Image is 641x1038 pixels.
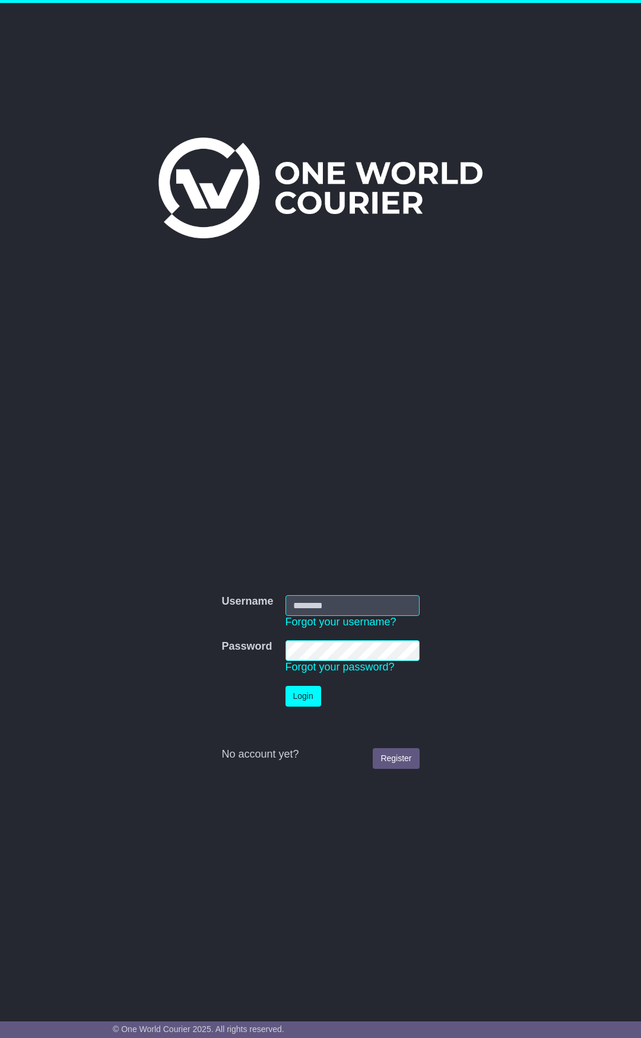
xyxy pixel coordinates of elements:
span: © One World Courier 2025. All rights reserved. [113,1024,284,1034]
label: Password [221,640,272,653]
a: Register [373,748,419,769]
img: One World [158,138,483,238]
label: Username [221,595,273,608]
div: No account yet? [221,748,419,761]
a: Forgot your username? [285,616,396,628]
a: Forgot your password? [285,661,395,673]
button: Login [285,686,321,707]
